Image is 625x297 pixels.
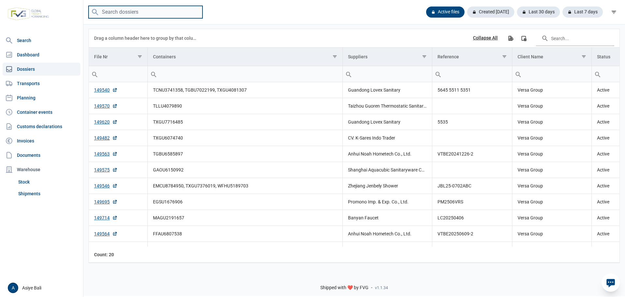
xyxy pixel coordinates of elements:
a: 149546 [94,183,118,189]
input: Filter cell [512,66,591,82]
div: Search box [592,66,604,82]
td: Versa Group [512,226,592,242]
td: Filter cell [147,66,342,82]
div: Containers [153,54,176,59]
td: TGBU6585897 [147,146,342,162]
a: Dashboard [3,48,80,61]
input: Search dossiers [89,6,202,19]
td: VTBE20241226-2 [432,146,512,162]
div: Search box [512,66,524,82]
a: 149575 [94,167,118,173]
button: A [8,283,18,293]
td: Promono Imp. & Exp. Co., Ltd. [342,194,432,210]
a: 149482 [94,135,118,141]
span: Show filter options for column 'File Nr' [137,54,142,59]
td: Ningbo Aux Electric Co., Ltd. [342,242,432,258]
div: filter [608,6,620,18]
td: ONEU0552650 [147,242,342,258]
td: Column File Nr [89,48,147,66]
div: Client Name [518,54,543,59]
a: 149570 [94,103,118,109]
td: JBL25-0702ABC [432,178,512,194]
td: Column Containers [147,48,342,66]
a: 149563 [94,151,118,157]
td: EMCU8784950, TXGU7376019, WFHU5189703 [147,178,342,194]
div: Collapse All [473,35,498,41]
div: Last 30 days [517,7,560,18]
span: v1.1.34 [375,285,388,290]
td: Column Suppliers [342,48,432,66]
input: Search in the data grid [536,30,614,46]
a: Stock [16,176,80,188]
span: Show filter options for column 'Reference' [502,54,507,59]
td: Banyan Faucet [342,210,432,226]
input: Filter cell [343,66,432,82]
td: Filter cell [432,66,512,82]
div: Search box [343,66,354,82]
div: Search box [148,66,160,82]
img: FVG - Global freight forwarding [5,5,51,23]
input: Filter cell [148,66,342,82]
td: Versa Group [512,146,592,162]
td: Versa Group [512,242,592,258]
td: Taizhou Guoren Thermostatic Sanitaryware Co., Ltd. [342,98,432,114]
td: Shanghai Aquacubic Sanitaryware Co., Ltd. [342,162,432,178]
td: PM2506VRS [432,194,512,210]
a: Search [3,34,80,47]
div: Warehouse [3,163,80,176]
td: Versa Group [512,82,592,98]
div: Column Chooser [518,32,530,44]
div: Last 7 days [562,7,603,18]
div: Suppliers [348,54,368,59]
div: Drag a column header here to group by that column [94,33,199,43]
span: Show filter options for column 'Suppliers' [422,54,427,59]
td: Anhui Noah Hometech Co., Ltd. [342,146,432,162]
td: Versa Group [512,210,592,226]
div: Search box [89,66,101,82]
span: Show filter options for column 'Containers' [332,54,337,59]
div: Active files [426,7,465,18]
a: Documents [3,149,80,162]
a: Invoices [3,134,80,147]
td: Versa Group [512,178,592,194]
td: Versa Group [512,98,592,114]
a: Container events [3,106,80,119]
input: Filter cell [89,66,147,82]
td: TLLU4079890 [147,98,342,114]
div: Export all data to Excel [505,32,516,44]
td: GAOU6150992 [147,162,342,178]
td: MAGU2191657 [147,210,342,226]
td: FFAU6807538 [147,226,342,242]
a: Customs declarations [3,120,80,133]
td: VTBE20250609-2 [432,226,512,242]
a: Dossiers [3,63,80,76]
div: Created [DATE] [467,7,514,18]
div: Reference [437,54,459,59]
td: Versa Group [512,130,592,146]
div: File Nr [94,54,108,59]
td: 5645 5511 5351 [432,82,512,98]
a: Shipments [16,188,80,200]
td: Column Reference [432,48,512,66]
td: TXGU7716485 [147,114,342,130]
a: 149540 [94,87,118,93]
td: TXGU6074740 [147,130,342,146]
a: 149695 [94,199,118,205]
a: 149564 [94,230,118,237]
td: EGSU1676906 [147,194,342,210]
td: LC20250406 [432,210,512,226]
span: Shipped with ❤️ by FVG [320,285,368,291]
td: 5535 [432,114,512,130]
div: Search box [432,66,444,82]
td: Versa Group [512,162,592,178]
a: 149714 [94,215,118,221]
td: Guandong Lovex Sanitary [342,82,432,98]
td: Versa Group [512,114,592,130]
a: Planning [3,91,80,104]
td: TCNU3741358, TGBU7022199, TXGU4081307 [147,82,342,98]
td: Zhejiang Jenbely Shower [342,178,432,194]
